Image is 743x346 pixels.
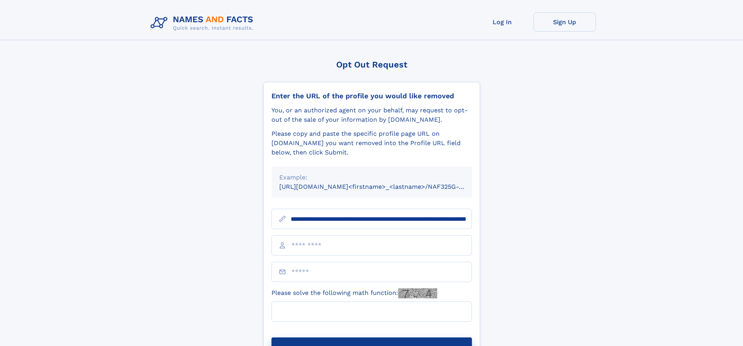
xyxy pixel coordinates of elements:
[263,60,480,69] div: Opt Out Request
[279,183,487,190] small: [URL][DOMAIN_NAME]<firstname>_<lastname>/NAF325G-xxxxxxxx
[147,12,260,34] img: Logo Names and Facts
[471,12,534,32] a: Log In
[271,129,472,157] div: Please copy and paste the specific profile page URL on [DOMAIN_NAME] you want removed into the Pr...
[271,288,437,298] label: Please solve the following math function:
[279,173,464,182] div: Example:
[271,92,472,100] div: Enter the URL of the profile you would like removed
[271,106,472,124] div: You, or an authorized agent on your behalf, may request to opt-out of the sale of your informatio...
[534,12,596,32] a: Sign Up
